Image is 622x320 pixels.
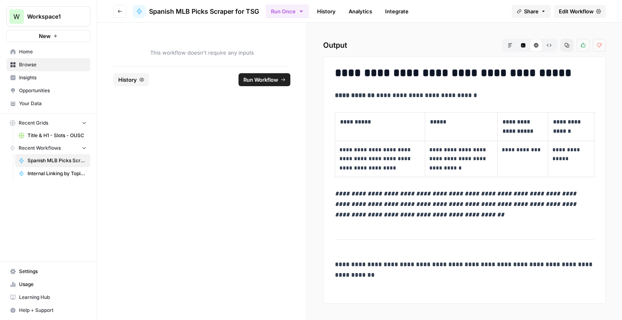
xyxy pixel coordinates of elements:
[19,119,48,127] span: Recent Grids
[6,97,90,110] a: Your Data
[19,307,87,314] span: Help + Support
[19,100,87,107] span: Your Data
[6,71,90,84] a: Insights
[512,5,551,18] button: Share
[15,129,90,142] a: Title & H1 - Slots - OUSC
[118,76,137,84] span: History
[19,61,87,68] span: Browse
[19,294,87,301] span: Learning Hub
[6,291,90,304] a: Learning Hub
[6,142,90,154] button: Recent Workflows
[6,265,90,278] a: Settings
[19,268,87,275] span: Settings
[19,74,87,81] span: Insights
[6,278,90,291] a: Usage
[344,5,377,18] a: Analytics
[243,76,278,84] span: Run Workflow
[19,281,87,288] span: Usage
[554,5,606,18] a: Edit Workflow
[6,30,90,42] button: New
[312,5,341,18] a: History
[6,6,90,27] button: Workspace: Workspace1
[6,117,90,129] button: Recent Grids
[19,144,61,152] span: Recent Workflows
[39,32,51,40] span: New
[19,48,87,55] span: Home
[6,304,90,317] button: Help + Support
[113,73,149,86] button: History
[323,39,606,52] h2: Output
[559,7,594,15] span: Edit Workflow
[13,12,20,21] span: W
[133,5,259,18] a: Spanish MLB Picks Scraper for TSG
[380,5,413,18] a: Integrate
[28,170,87,177] span: Internal Linking by Topic (JSON output) PS Tests
[239,73,290,86] button: Run Workflow
[266,4,309,18] button: Run Once
[15,167,90,180] a: Internal Linking by Topic (JSON output) PS Tests
[149,6,259,16] span: Spanish MLB Picks Scraper for TSG
[19,87,87,94] span: Opportunities
[6,45,90,58] a: Home
[6,58,90,71] a: Browse
[28,132,87,139] span: Title & H1 - Slots - OUSC
[6,84,90,97] a: Opportunities
[15,154,90,167] a: Spanish MLB Picks Scraper for TSG
[27,13,76,21] span: Workspace1
[113,49,290,57] span: This workflow doesn't require any inputs
[524,7,539,15] span: Share
[28,157,87,164] span: Spanish MLB Picks Scraper for TSG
